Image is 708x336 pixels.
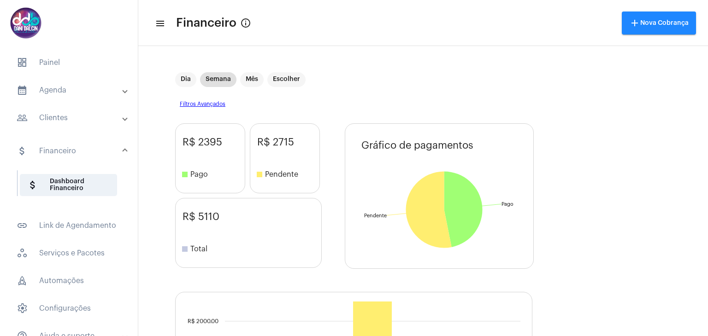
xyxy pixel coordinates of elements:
mat-icon: sidenav icon [155,18,164,29]
img: 5016df74-caca-6049-816a-988d68c8aa82.png [7,5,44,41]
text: Pago [501,202,513,207]
span: Total [179,243,321,255]
span: Configurações [9,297,129,319]
mat-panel-title: Clientes [17,112,123,123]
span: sidenav icon [17,57,28,68]
mat-icon: stop [179,243,190,255]
mat-icon: sidenav icon [27,180,38,191]
span: Link de Agendamento [9,214,129,237]
span: Nova Cobrança [629,20,689,26]
mat-icon: sidenav icon [17,85,28,96]
span: Pendente [254,169,319,180]
mat-expansion-panel-header: sidenav iconAgenda [6,79,138,101]
span: R$ 2395 [183,137,245,148]
span: Dashboard Financeiro [20,174,117,196]
span: sidenav icon [17,248,28,259]
mat-chip: Dia [175,72,196,87]
mat-icon: stop [254,169,265,180]
mat-icon: stop [179,169,190,180]
mat-icon: add [629,17,640,29]
span: sidenav icon [17,275,28,286]
mat-chip: Escolher [267,72,306,87]
button: Info [236,14,255,32]
span: Pago [179,169,245,180]
mat-panel-title: Financeiro [17,145,123,156]
span: R$ 2715 [257,137,319,148]
text: Pendente [364,213,387,218]
div: sidenav iconFinanceiro [6,166,138,209]
span: Painel [9,52,129,74]
mat-panel-title: Agenda [17,85,123,96]
span: Serviços e Pacotes [9,242,129,264]
mat-icon: sidenav icon [17,145,28,156]
mat-icon: sidenav icon [17,112,28,123]
mat-expansion-panel-header: sidenav iconFinanceiro [6,136,138,166]
mat-icon: Info [240,17,251,29]
mat-chip: Mês [240,72,264,87]
span: sidenav icon [17,303,28,314]
mat-icon: sidenav icon [17,220,28,231]
text: R$ 2000.00 [188,318,218,324]
span: Financeiro [176,16,236,30]
mat-expansion-panel-header: sidenav iconClientes [6,107,138,129]
span: Automações [9,270,129,292]
mat-chip: Semana [200,72,236,87]
span: Filtros Avançados [175,97,671,112]
button: Nova Cobrança [622,12,696,35]
span: R$ 5110 [183,211,321,222]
